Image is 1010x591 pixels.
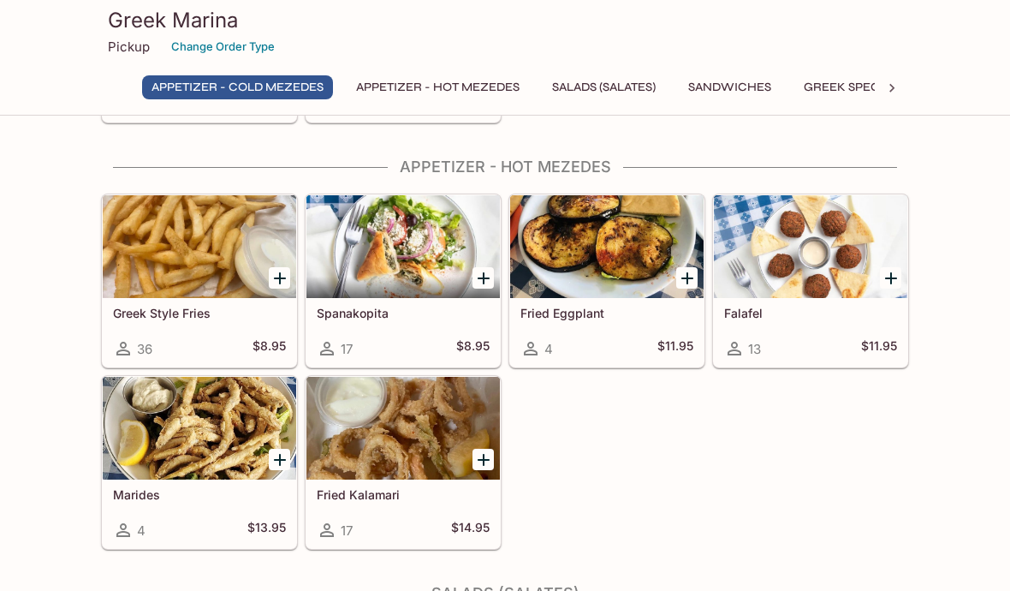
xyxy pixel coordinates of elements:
span: 13 [748,341,761,357]
div: Fried Eggplant [510,195,704,298]
h5: Falafel [724,306,897,320]
div: Falafel [714,195,907,298]
h5: $13.95 [247,520,286,540]
button: Salads (Salates) [543,75,665,99]
button: Add Falafel [880,267,901,289]
span: 17 [341,341,353,357]
h4: Appetizer - Hot Mezedes [101,158,909,176]
button: Add Fried Kalamari [472,449,494,470]
a: Spanakopita17$8.95 [306,194,501,367]
span: 4 [137,522,146,539]
span: 36 [137,341,152,357]
h5: $8.95 [456,338,490,359]
button: Add Greek Style Fries [269,267,290,289]
h5: $11.95 [657,338,693,359]
button: Change Order Type [163,33,282,60]
p: Pickup [108,39,150,55]
button: Add Spanakopita [472,267,494,289]
h5: Fried Kalamari [317,487,490,502]
button: Appetizer - Cold Mezedes [142,75,333,99]
a: Greek Style Fries36$8.95 [102,194,297,367]
h5: Marides [113,487,286,502]
h5: $11.95 [861,338,897,359]
div: Greek Style Fries [103,195,296,298]
h5: Spanakopita [317,306,490,320]
button: Add Marides [269,449,290,470]
a: Fried Eggplant4$11.95 [509,194,704,367]
a: Falafel13$11.95 [713,194,908,367]
h5: $8.95 [253,338,286,359]
button: Sandwiches [679,75,781,99]
button: Greek Specialties [794,75,931,99]
h3: Greek Marina [108,7,902,33]
div: Fried Kalamari [306,377,500,480]
div: Spanakopita [306,195,500,298]
div: Marides [103,377,296,480]
h5: Fried Eggplant [520,306,693,320]
h5: $14.95 [451,520,490,540]
span: 17 [341,522,353,539]
h5: Greek Style Fries [113,306,286,320]
button: Appetizer - Hot Mezedes [347,75,529,99]
a: Fried Kalamari17$14.95 [306,376,501,549]
button: Add Fried Eggplant [676,267,698,289]
a: Marides4$13.95 [102,376,297,549]
span: 4 [544,341,553,357]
